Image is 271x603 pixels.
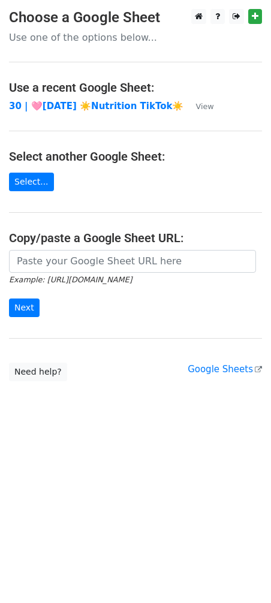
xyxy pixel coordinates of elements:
a: View [183,101,213,111]
a: 30 | 🩷[DATE] ☀️Nutrition TikTok☀️ [9,101,183,111]
h4: Use a recent Google Sheet: [9,80,262,95]
small: View [195,102,213,111]
h3: Choose a Google Sheet [9,9,262,26]
a: Select... [9,173,54,191]
a: Google Sheets [188,364,262,375]
input: Next [9,299,40,317]
small: Example: [URL][DOMAIN_NAME] [9,275,132,284]
h4: Copy/paste a Google Sheet URL: [9,231,262,245]
input: Paste your Google Sheet URL here [9,250,256,273]
a: Need help? [9,363,67,381]
h4: Select another Google Sheet: [9,149,262,164]
p: Use one of the options below... [9,31,262,44]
